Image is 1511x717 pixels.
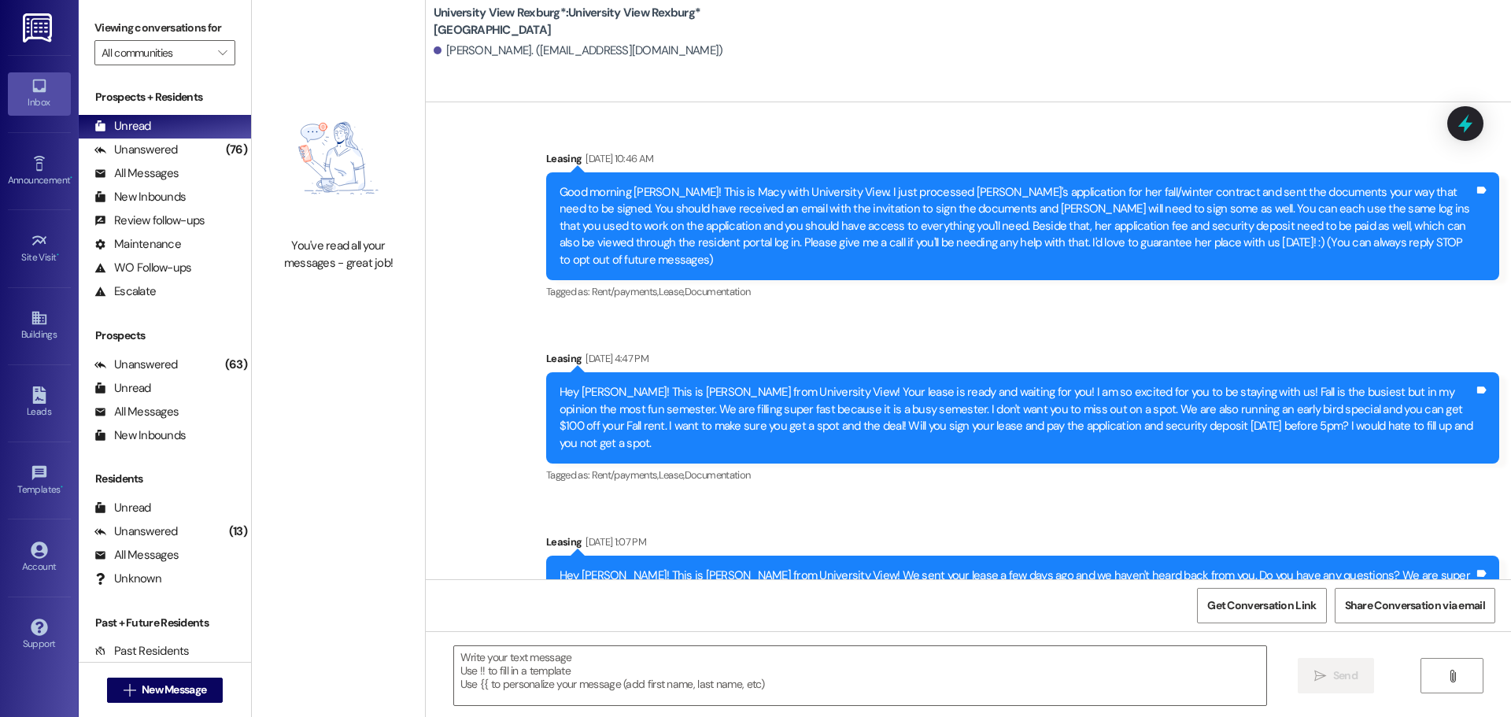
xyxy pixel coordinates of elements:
div: All Messages [94,547,179,564]
div: [DATE] 10:46 AM [582,150,653,167]
img: ResiDesk Logo [23,13,55,43]
button: Get Conversation Link [1197,588,1326,623]
div: Unanswered [94,523,178,540]
span: Lease , [659,285,685,298]
div: Unread [94,118,151,135]
div: You've read all your messages - great job! [269,238,408,272]
a: Inbox [8,72,71,115]
div: Leasing [546,350,1499,372]
div: Hey [PERSON_NAME]! This is [PERSON_NAME] from University View! We sent your lease a few days ago ... [560,567,1474,618]
span: Send [1333,667,1358,684]
span: • [57,249,59,261]
div: All Messages [94,404,179,420]
b: University View Rexburg*: University View Rexburg* [GEOGRAPHIC_DATA] [434,5,748,39]
i:  [1446,670,1458,682]
div: Residents [79,471,251,487]
div: Prospects + Residents [79,89,251,105]
button: New Message [107,678,224,703]
span: Rent/payments , [592,285,659,298]
i:  [1314,670,1326,682]
div: Good morning [PERSON_NAME]! This is Macy with University View. I just processed [PERSON_NAME]'s a... [560,184,1474,268]
div: New Inbounds [94,189,186,205]
div: (76) [222,138,251,162]
div: WO Follow-ups [94,260,191,276]
span: Lease , [659,468,685,482]
div: Prospects [79,327,251,344]
a: Templates • [8,460,71,502]
button: Share Conversation via email [1335,588,1495,623]
button: Send [1298,658,1374,693]
div: [PERSON_NAME]. ([EMAIL_ADDRESS][DOMAIN_NAME]) [434,43,723,59]
div: Leasing [546,534,1499,556]
div: Unread [94,500,151,516]
span: • [61,482,63,493]
a: Account [8,537,71,579]
div: Unknown [94,571,161,587]
i:  [218,46,227,59]
label: Viewing conversations for [94,16,235,40]
div: (13) [225,519,251,544]
span: Share Conversation via email [1345,597,1485,614]
i:  [124,684,135,697]
div: [DATE] 4:47 PM [582,350,648,367]
div: Maintenance [94,236,181,253]
span: • [70,172,72,183]
div: Past Residents [94,643,190,660]
a: Support [8,614,71,656]
span: Rent/payments , [592,468,659,482]
div: [DATE] 1:07 PM [582,534,646,550]
div: Leasing [546,150,1499,172]
div: Past + Future Residents [79,615,251,631]
div: Tagged as: [546,280,1499,303]
div: Unanswered [94,357,178,373]
div: (63) [221,353,251,377]
div: Unread [94,380,151,397]
div: Tagged as: [546,464,1499,486]
div: Review follow-ups [94,213,205,229]
div: All Messages [94,165,179,182]
span: Documentation [685,468,751,482]
input: All communities [102,40,210,65]
span: Documentation [685,285,751,298]
a: Leads [8,382,71,424]
a: Site Visit • [8,227,71,270]
div: Escalate [94,283,156,300]
div: Unanswered [94,142,178,158]
span: Get Conversation Link [1207,597,1316,614]
div: Hey [PERSON_NAME]! This is [PERSON_NAME] from University View! Your lease is ready and waiting fo... [560,384,1474,452]
span: New Message [142,682,206,698]
img: empty-state [269,87,408,230]
div: New Inbounds [94,427,186,444]
a: Buildings [8,305,71,347]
